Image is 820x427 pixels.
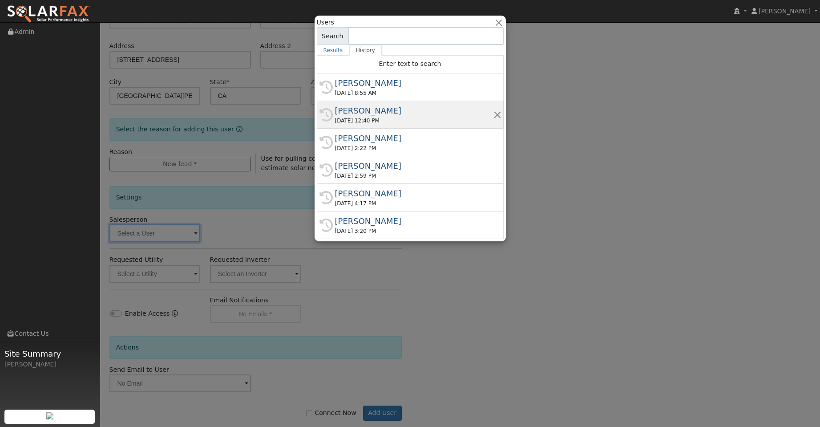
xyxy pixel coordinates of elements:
[335,89,493,97] div: [DATE] 8:55 AM
[7,5,90,24] img: SolarFax
[335,187,493,199] div: [PERSON_NAME]
[317,27,348,45] span: Search
[335,199,493,207] div: [DATE] 4:17 PM
[317,18,334,27] span: Users
[317,45,350,56] a: Results
[335,215,493,227] div: [PERSON_NAME]
[759,8,811,15] span: [PERSON_NAME]
[319,163,333,177] i: History
[319,108,333,122] i: History
[335,105,493,117] div: [PERSON_NAME]
[4,348,95,360] span: Site Summary
[493,110,501,119] button: Remove this history
[4,360,95,369] div: [PERSON_NAME]
[335,172,493,180] div: [DATE] 2:59 PM
[319,81,333,94] i: History
[379,60,441,67] span: Enter text to search
[335,117,493,125] div: [DATE] 12:40 PM
[335,132,493,144] div: [PERSON_NAME]
[335,160,493,172] div: [PERSON_NAME]
[46,412,53,419] img: retrieve
[335,227,493,235] div: [DATE] 3:20 PM
[335,144,493,152] div: [DATE] 2:22 PM
[335,77,493,89] div: [PERSON_NAME]
[319,136,333,149] i: History
[319,191,333,204] i: History
[349,45,382,56] a: History
[319,219,333,232] i: History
